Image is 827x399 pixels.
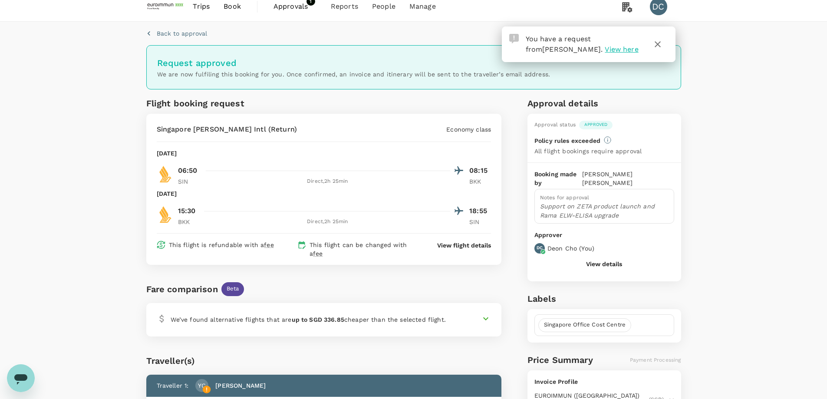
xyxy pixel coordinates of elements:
[534,136,600,145] p: Policy rules exceeded
[540,202,669,219] p: Support on ZETA product launch and Rama ELW-ELISA upgrade
[171,315,446,324] p: We’ve found alternative flights that are cheaper than the selected flight.
[579,122,613,128] span: Approved
[205,177,451,186] div: Direct , 2h 25min
[264,241,273,248] span: fee
[313,250,323,257] span: fee
[469,177,491,186] p: BKK
[146,96,322,110] h6: Flight booking request
[157,29,207,38] p: Back to approval
[221,285,244,293] span: Beta
[582,170,674,187] p: [PERSON_NAME] [PERSON_NAME]
[157,56,670,70] h6: Request approved
[273,1,317,12] span: Approvals
[157,206,174,223] img: SQ
[157,70,670,79] p: We are now fulfiling this booking for you. Once confirmed, an invoice and itinerary will be sent ...
[7,364,35,392] iframe: Button to launch messaging window
[178,177,200,186] p: SIN
[178,206,196,216] p: 15:30
[169,241,274,249] p: This flight is refundable with a
[469,165,491,176] p: 08:15
[437,241,491,250] button: View flight details
[372,1,395,12] span: People
[534,231,674,240] p: Approver
[547,244,594,253] p: Deon Cho ( You )
[527,353,593,367] h6: Price Summary
[469,206,491,216] p: 18:55
[157,381,189,390] p: Traveller 1 :
[534,170,582,187] p: Booking made by
[224,1,241,12] span: Book
[178,218,200,226] p: BKK
[205,218,451,226] div: Direct , 2h 25min
[534,147,642,155] p: All flight bookings require approval
[310,241,421,258] p: This flight can be changed with a
[193,1,210,12] span: Trips
[586,261,622,267] button: View details
[198,381,206,390] p: YC
[215,381,266,390] p: [PERSON_NAME]
[537,245,543,251] p: DC
[534,377,674,386] p: Invoice Profile
[509,34,519,43] img: Approval Request
[469,218,491,226] p: SIN
[446,125,491,134] p: Economy class
[542,45,601,53] span: [PERSON_NAME]
[526,35,603,53] span: You have a request from .
[539,321,631,329] span: Singapore Office Cost Centre
[331,1,358,12] span: Reports
[178,165,198,176] p: 06:50
[292,316,344,323] b: up to SGD 336.85
[146,354,502,368] div: Traveller(s)
[527,96,681,110] h6: Approval details
[157,149,177,158] p: [DATE]
[157,124,297,135] p: Singapore [PERSON_NAME] Intl (Return)
[146,29,207,38] button: Back to approval
[157,165,174,183] img: SQ
[534,121,576,129] div: Approval status
[605,45,638,53] span: View here
[527,292,681,306] h6: Labels
[630,357,681,363] span: Payment Processing
[146,282,218,296] div: Fare comparison
[409,1,436,12] span: Manage
[157,189,177,198] p: [DATE]
[540,195,590,201] span: Notes for approval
